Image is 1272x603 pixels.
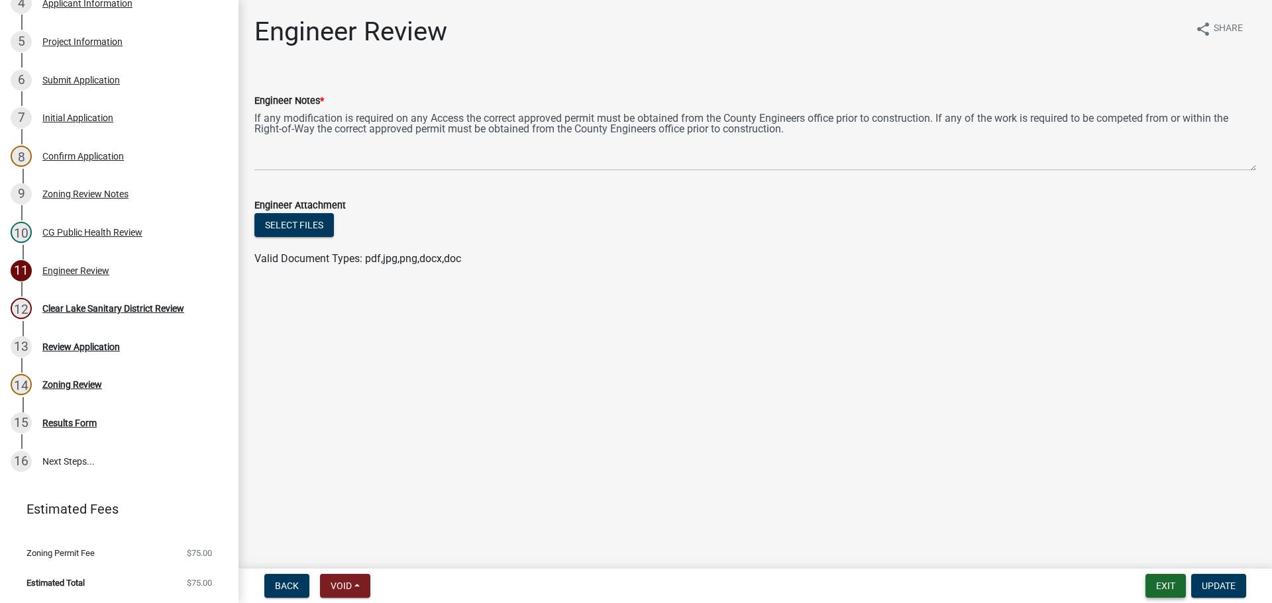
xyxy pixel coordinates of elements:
[42,418,97,428] div: Results Form
[187,549,212,557] span: $75.00
[42,37,123,46] div: Project Information
[42,75,120,85] div: Submit Application
[11,222,32,243] div: 10
[11,336,32,357] div: 13
[11,298,32,319] div: 12
[11,451,32,472] div: 16
[254,201,346,210] label: Engineer Attachment
[1202,580,1236,591] span: Update
[254,213,334,237] button: Select files
[254,97,324,106] label: Engineer Notes
[26,579,85,587] span: Estimated Total
[42,342,120,351] div: Review Application
[11,107,32,128] div: 7
[11,260,32,281] div: 11
[254,16,447,48] h1: Engineer Review
[26,549,95,557] span: Zoning Permit Fee
[11,412,32,434] div: 15
[254,252,461,265] span: Valid Document Types: pdf,jpg,png,docx,doc
[1214,21,1243,37] span: Share
[1185,16,1253,42] button: shareShare
[1191,574,1246,598] button: Update
[331,580,352,591] span: Void
[187,579,212,587] span: $75.00
[1145,574,1186,598] button: Exit
[42,266,109,275] div: Engineer Review
[264,574,309,598] button: Back
[42,380,102,389] div: Zoning Review
[42,189,129,199] div: Zoning Review Notes
[11,70,32,91] div: 6
[42,228,142,237] div: CG Public Health Review
[11,31,32,52] div: 5
[11,374,32,395] div: 14
[42,304,184,313] div: Clear Lake Sanitary District Review
[42,113,113,122] div: Initial Application
[1195,21,1211,37] i: share
[11,183,32,205] div: 9
[11,496,217,522] a: Estimated Fees
[320,574,370,598] button: Void
[275,580,299,591] span: Back
[11,146,32,167] div: 8
[42,152,124,161] div: Confirm Application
